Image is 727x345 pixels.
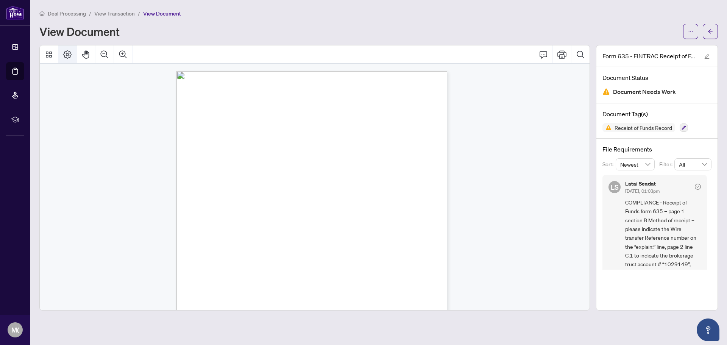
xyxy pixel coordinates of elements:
h5: Latai Seadat [625,181,660,186]
span: edit [704,54,710,59]
h4: Document Status [602,73,711,82]
p: Filter: [659,160,674,169]
span: Newest [620,159,651,170]
button: Open asap [697,318,719,341]
span: ellipsis [688,29,693,34]
span: Document Needs Work [613,87,676,97]
span: Deal Processing [48,10,86,17]
span: View Transaction [94,10,135,17]
img: Status Icon [602,123,612,132]
h1: View Document [39,25,120,37]
span: arrow-left [708,29,713,34]
span: COMPLIANCE - Receipt of Funds form 635 – page 1 section B Method of receipt – please indicate the... [625,198,701,340]
span: All [679,159,707,170]
p: Sort: [602,160,616,169]
span: LS [611,182,619,192]
span: Receipt of Funds Record [612,125,675,130]
li: / [89,9,91,18]
li: / [138,9,140,18]
span: home [39,11,45,16]
span: check-circle [695,184,701,190]
h4: Document Tag(s) [602,109,711,119]
span: [DATE], 01:03pm [625,188,660,194]
span: View Document [143,10,181,17]
span: Form 635 - FINTRAC Receipt of Funds Record.pdf [602,52,697,61]
span: M( [11,325,19,335]
img: logo [6,6,24,20]
h4: File Requirements [602,145,711,154]
img: Document Status [602,88,610,95]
